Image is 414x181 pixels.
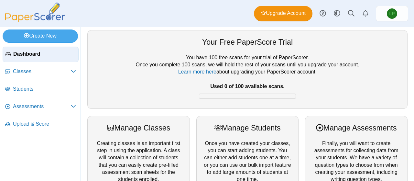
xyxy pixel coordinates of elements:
a: PaperScorer [3,18,67,23]
a: Create New [3,29,78,42]
span: Upload & Score [13,120,76,128]
a: Learn more here [178,69,216,74]
div: Manage Classes [94,123,183,133]
img: PaperScorer [3,3,67,22]
a: Upload & Score [3,117,79,132]
span: Assessments [13,103,71,110]
div: Manage Students [203,123,292,133]
a: Luis Pena [376,6,408,21]
a: Assessments [3,99,79,115]
a: Upgrade Account [254,6,312,21]
div: Your Free PaperScore Trial [94,37,401,47]
span: Upgrade Account [261,10,306,17]
a: Dashboard [3,47,79,62]
div: You have 100 free scans for your trial of PaperScorer. Once you complete 100 scans, we will hold ... [94,54,401,102]
span: Luis Pena [387,8,397,19]
div: Manage Assessments [312,123,401,133]
a: Students [3,82,79,97]
b: Used 0 of 100 available scans. [210,84,284,89]
span: Luis Pena [389,11,395,16]
span: Classes [13,68,71,75]
span: Students [13,85,76,93]
a: Classes [3,64,79,80]
a: Alerts [358,6,373,21]
span: Dashboard [13,51,76,58]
